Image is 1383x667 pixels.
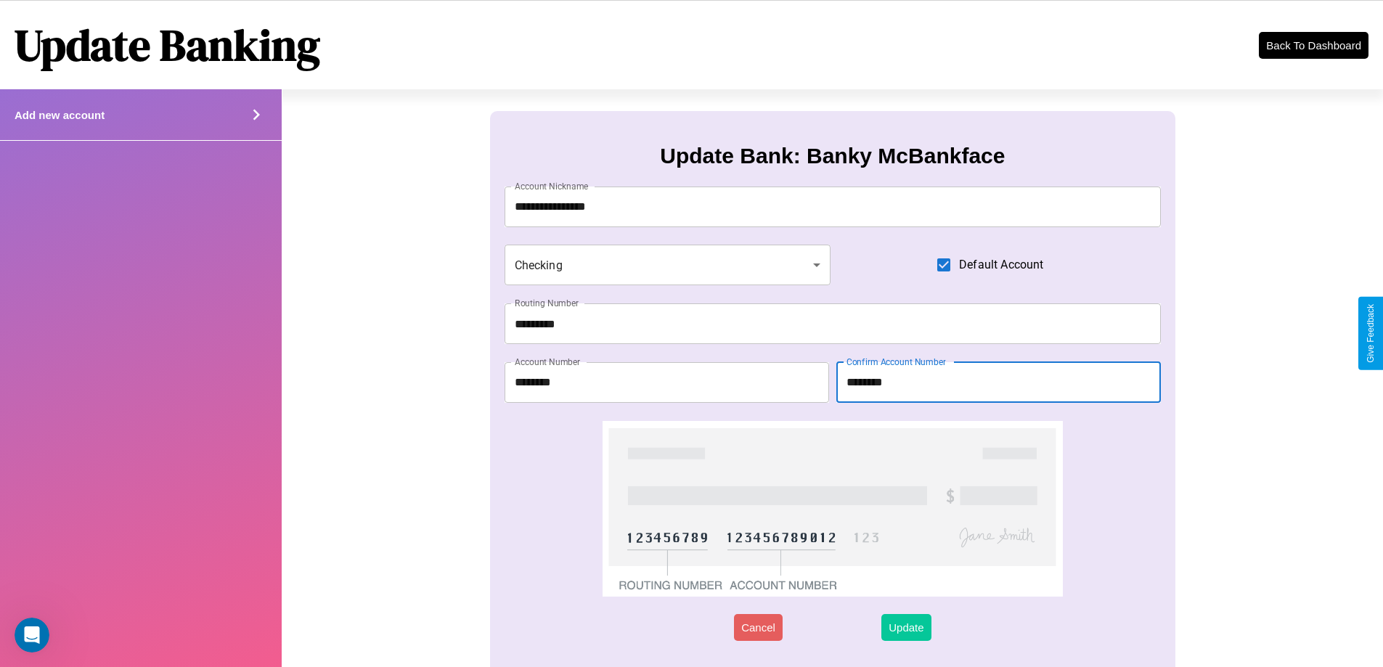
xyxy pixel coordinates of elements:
span: Default Account [959,256,1043,274]
button: Back To Dashboard [1259,32,1368,59]
div: Checking [505,245,831,285]
h1: Update Banking [15,15,320,75]
div: Give Feedback [1366,304,1376,363]
iframe: Intercom live chat [15,618,49,652]
h3: Update Bank: Banky McBankface [660,144,1005,168]
button: Update [881,614,931,641]
img: check [603,421,1062,597]
h4: Add new account [15,109,105,121]
button: Cancel [734,614,783,641]
label: Account Nickname [515,180,589,192]
label: Account Number [515,356,580,368]
label: Confirm Account Number [846,356,946,368]
label: Routing Number [515,297,579,309]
